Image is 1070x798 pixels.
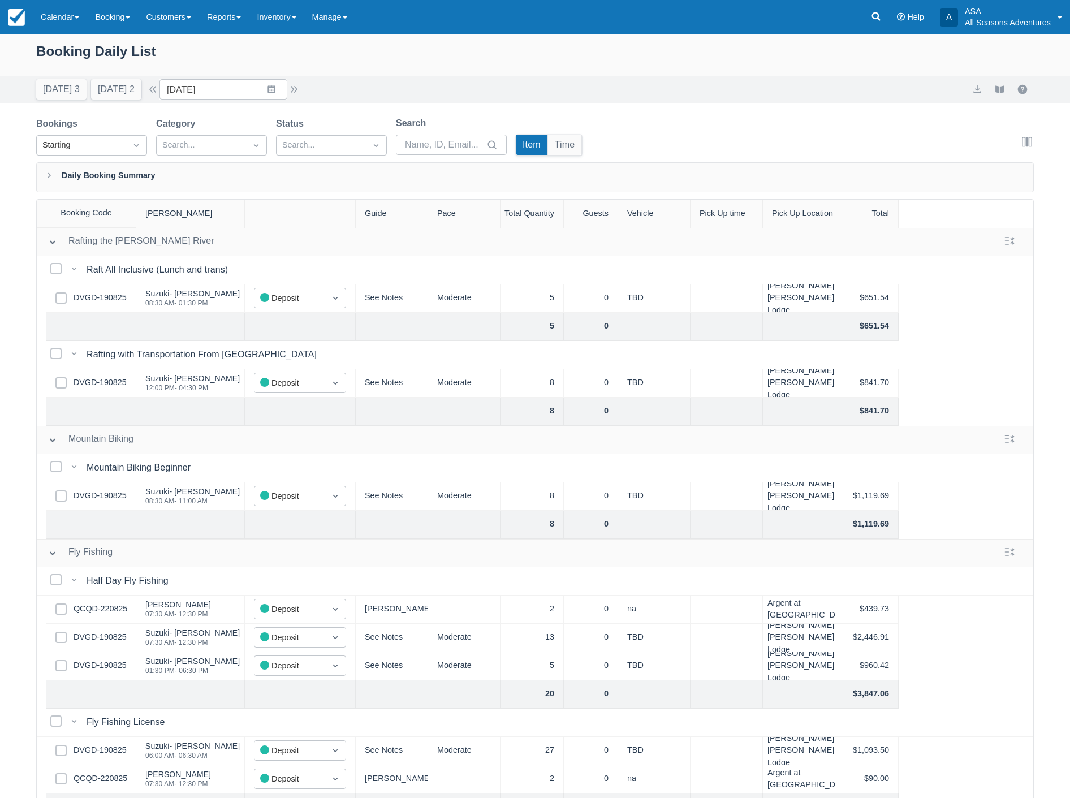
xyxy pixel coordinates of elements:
div: $1,119.69 [835,511,899,539]
div: Deposit [260,773,320,786]
img: checkfront-main-nav-mini-logo.png [8,9,25,26]
div: See Notes [356,624,428,652]
div: Deposit [260,631,320,644]
a: QCQD-220825 [74,603,127,615]
div: 0 [564,765,618,793]
div: 0 [564,511,618,539]
p: ASA [965,6,1051,17]
span: Dropdown icon [251,140,262,151]
input: Date [159,79,287,100]
div: Moderate [428,284,501,313]
div: $960.42 [835,652,899,680]
div: Suzuki- [PERSON_NAME] [145,629,240,637]
div: Moderate [428,482,501,511]
div: Deposit [260,659,320,672]
div: Suzuki- [PERSON_NAME] [145,290,240,297]
div: 0 [564,624,618,652]
button: Rafting the [PERSON_NAME] River [44,232,219,252]
button: [DATE] 3 [36,79,87,100]
i: Help [897,13,905,21]
div: A [940,8,958,27]
span: Dropdown icon [370,140,382,151]
div: 0 [564,398,618,426]
div: Moderate [428,624,501,652]
div: 8 [501,398,564,426]
div: [PERSON_NAME] [145,601,211,609]
div: [PERSON_NAME] and Rackl [356,765,428,793]
div: 0 [564,313,618,341]
div: $1,093.50 [835,737,899,765]
a: QCQD-220825 [74,773,127,785]
div: [PERSON_NAME] [PERSON_NAME] Lodge [763,284,835,313]
div: 0 [564,482,618,511]
div: $841.70 [835,398,899,426]
div: Suzuki- [PERSON_NAME] [145,742,240,750]
div: Half Day Fly Fishing [87,574,173,588]
a: DVGD-190825 [74,744,127,757]
div: Suzuki- [PERSON_NAME] [145,374,240,382]
a: DVGD-190825 [74,377,127,389]
div: TBD [618,369,691,398]
div: Guests [564,200,618,228]
div: Guide [356,200,428,228]
div: 8 [501,482,564,511]
label: Status [276,117,308,131]
span: Dropdown icon [330,603,341,615]
div: 5 [501,284,564,313]
button: Mountain Biking [44,430,138,450]
div: Total [835,200,899,228]
div: TBD [618,482,691,511]
div: 0 [564,737,618,765]
div: $1,119.69 [835,482,899,511]
button: export [970,83,984,96]
div: Moderate [428,652,501,680]
div: 8 [501,369,564,398]
div: 0 [564,596,618,624]
div: See Notes [356,369,428,398]
div: 08:30 AM - 11:00 AM [145,498,240,504]
div: Deposit [260,490,320,503]
input: Name, ID, Email... [405,135,484,155]
span: Dropdown icon [330,773,341,784]
div: TBD [618,652,691,680]
div: 8 [501,511,564,539]
div: Suzuki- [PERSON_NAME] [145,488,240,495]
div: 0 [564,284,618,313]
div: Argent at [GEOGRAPHIC_DATA] [763,596,835,624]
div: 07:30 AM - 12:30 PM [145,611,211,618]
div: 07:30 AM - 12:30 PM [145,780,211,787]
div: Deposit [260,292,320,305]
a: DVGD-190825 [74,292,127,304]
div: See Notes [356,737,428,765]
p: All Seasons Adventures [965,17,1051,28]
div: 20 [501,680,564,709]
div: $651.54 [835,313,899,341]
span: Dropdown icon [330,660,341,671]
div: 06:00 AM - 06:30 AM [145,752,240,759]
div: Deposit [260,603,320,616]
div: $2,446.91 [835,624,899,652]
div: $3,847.06 [835,680,899,709]
div: 2 [501,596,564,624]
div: Deposit [260,377,320,390]
div: [PERSON_NAME] [PERSON_NAME] Lodge [763,652,835,680]
button: Fly Fishing [44,543,117,563]
div: Daily Booking Summary [36,162,1034,192]
div: Pick Up time [691,200,763,228]
div: 01:30 PM - 06:30 PM [145,667,240,674]
div: Pick Up Location [763,200,835,228]
div: Raft All Inclusive (Lunch and trans) [87,263,232,277]
div: Booking Daily List [36,41,1034,74]
div: 0 [564,652,618,680]
div: Moderate [428,369,501,398]
div: [PERSON_NAME] [136,200,245,228]
div: Mountain Biking Beginner [87,461,195,475]
div: [PERSON_NAME] and Rackl [356,596,428,624]
div: 2 [501,765,564,793]
a: DVGD-190825 [74,659,127,672]
div: TBD [618,624,691,652]
div: [PERSON_NAME] [145,770,211,778]
div: [PERSON_NAME] [PERSON_NAME] Lodge [763,482,835,511]
div: Pace [428,200,501,228]
a: DVGD-190825 [74,490,127,502]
